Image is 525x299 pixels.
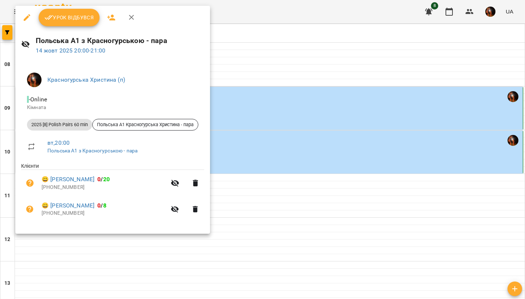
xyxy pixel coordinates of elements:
img: 6e701af36e5fc41b3ad9d440b096a59c.jpg [27,73,42,87]
b: / [97,176,110,183]
button: Візит ще не сплачено. Додати оплату? [21,174,39,192]
span: 8 [103,202,106,209]
span: Урок відбувся [44,13,94,22]
span: 20 [103,176,110,183]
button: Урок відбувся [39,9,100,26]
p: [PHONE_NUMBER] [42,184,166,191]
h6: Польська А1 з Красногурською - пара [36,35,204,46]
span: 0 [97,176,101,183]
a: 😀 [PERSON_NAME] [42,175,94,184]
span: - Online [27,96,48,103]
a: Польська А1 з Красногурською - пара [47,148,137,154]
p: [PHONE_NUMBER] [42,210,166,217]
button: Візит ще не сплачено. Додати оплату? [21,201,39,218]
b: / [97,202,106,209]
span: Польська А1 Красногурська Христина - пара [93,121,198,128]
span: 2025 [8] Polish Pairs 60 min [27,121,92,128]
a: Красногурська Христина (п) [47,76,125,83]
a: 14 жовт 2025 20:00-21:00 [36,47,106,54]
span: 0 [97,202,101,209]
p: Кімната [27,104,198,111]
a: вт , 20:00 [47,139,70,146]
ul: Клієнти [21,162,204,225]
div: Польська А1 Красногурська Христина - пара [92,119,198,131]
a: 😀 [PERSON_NAME] [42,201,94,210]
